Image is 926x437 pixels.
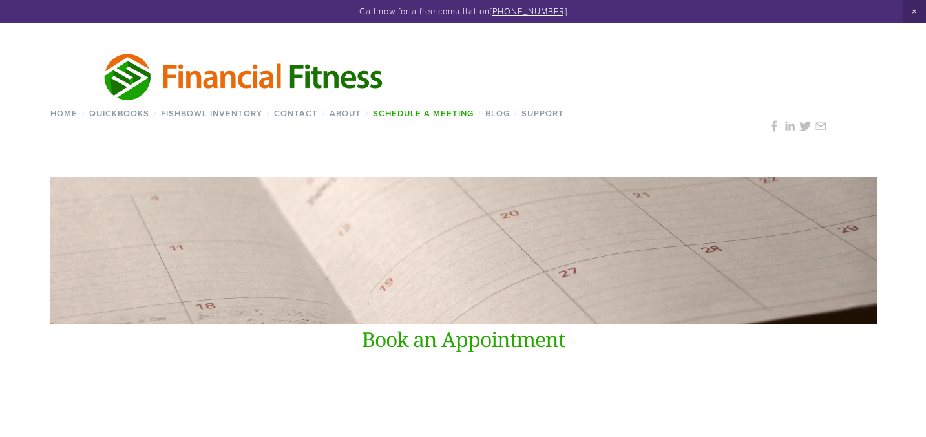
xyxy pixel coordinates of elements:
[366,107,369,120] span: /
[326,104,366,123] a: About
[322,107,326,120] span: /
[100,324,826,355] h1: Book an Appointment
[85,104,154,123] a: QuickBooks
[47,104,82,123] a: Home
[270,104,322,123] a: Contact
[490,5,567,17] a: [PHONE_NUMBER]
[25,6,901,17] p: Call now for a free consultation
[157,104,267,123] a: Fishbowl Inventory
[514,107,518,120] span: /
[518,104,569,123] a: Support
[481,104,514,123] a: Blog
[100,235,827,266] h1: Schedule a Meeting
[267,107,270,120] span: /
[154,107,157,120] span: /
[100,48,386,104] img: Financial Fitness Consulting
[82,107,85,120] span: /
[478,107,481,120] span: /
[369,104,478,123] a: Schedule a Meeting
